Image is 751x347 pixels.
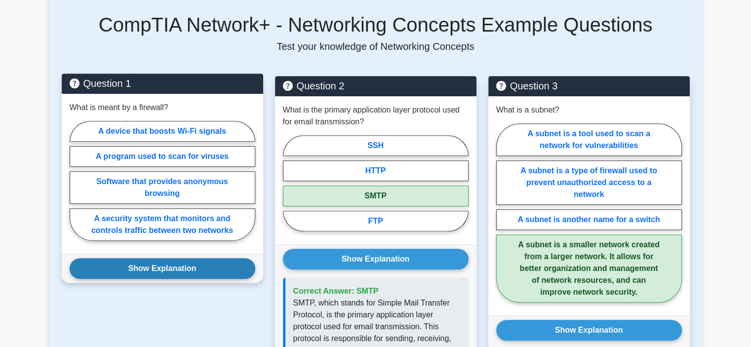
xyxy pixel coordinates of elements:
label: A subnet is a smaller network created from a larger network. It allows for better organization an... [496,234,682,303]
h5: CompTIA Network+ - Networking Concepts Example Questions [62,13,690,37]
p: What is meant by a firewall? [70,102,168,114]
label: A device that boosts Wi-Fi signals [70,121,255,142]
label: A security system that monitors and controls traffic between two networks [70,208,255,241]
label: SSH [283,135,469,156]
p: Test your knowledge of Networking Concepts [62,40,690,52]
p: What is the primary application layer protocol used for email transmission? [283,104,469,128]
label: HTTP [283,160,469,181]
h5: Question 1 [70,77,255,89]
label: A subnet is a type of firewall used to prevent unauthorized access to a network [496,160,682,205]
p: What is a subnet? [496,104,559,116]
button: Show Explanation [283,249,469,270]
h5: Question 3 [496,80,682,92]
button: Show Explanation [70,258,255,279]
label: A subnet is another name for a switch [496,209,682,230]
h5: Question 2 [283,80,469,92]
span: Correct Answer: SMTP [293,287,379,295]
label: FTP [283,211,469,231]
label: A program used to scan for viruses [70,146,255,167]
label: Software that provides anonymous browsing [70,171,255,204]
label: A subnet is a tool used to scan a network for vulnerabilities [496,123,682,156]
label: SMTP [283,186,469,206]
button: Show Explanation [496,320,682,341]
